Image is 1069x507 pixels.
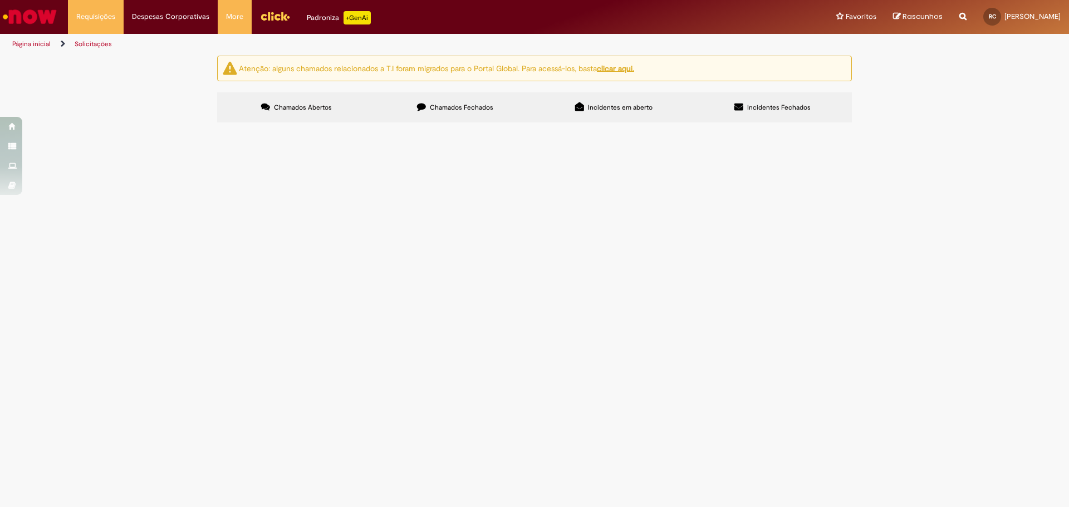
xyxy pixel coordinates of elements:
[12,40,51,48] a: Página inicial
[903,11,943,22] span: Rascunhos
[430,103,493,112] span: Chamados Fechados
[307,11,371,24] div: Padroniza
[588,103,653,112] span: Incidentes em aberto
[597,63,634,73] a: clicar aqui.
[260,8,290,24] img: click_logo_yellow_360x200.png
[344,11,371,24] p: +GenAi
[893,12,943,22] a: Rascunhos
[846,11,876,22] span: Favoritos
[747,103,811,112] span: Incidentes Fechados
[274,103,332,112] span: Chamados Abertos
[226,11,243,22] span: More
[132,11,209,22] span: Despesas Corporativas
[1,6,58,28] img: ServiceNow
[8,34,704,55] ul: Trilhas de página
[239,63,634,73] ng-bind-html: Atenção: alguns chamados relacionados a T.I foram migrados para o Portal Global. Para acessá-los,...
[1004,12,1061,21] span: [PERSON_NAME]
[76,11,115,22] span: Requisições
[75,40,112,48] a: Solicitações
[989,13,996,20] span: RC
